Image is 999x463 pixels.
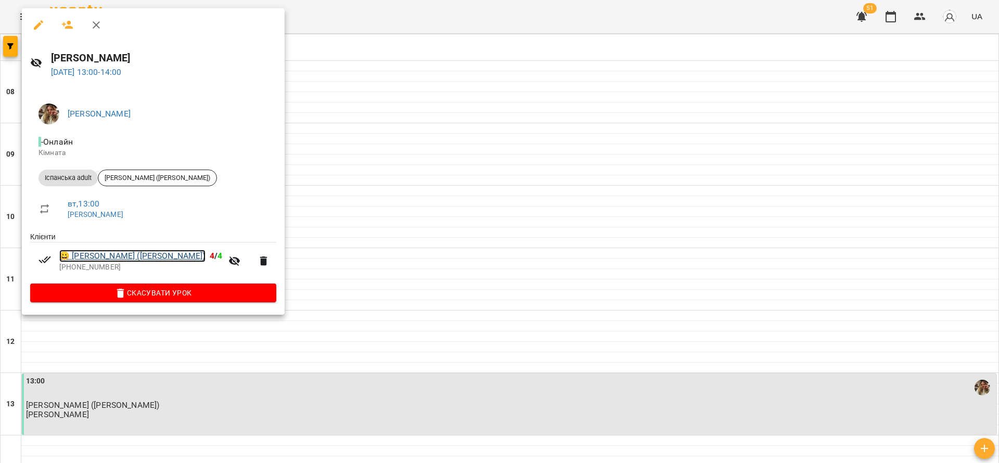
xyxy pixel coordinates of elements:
[210,251,214,261] span: 4
[39,173,98,183] span: Іспанська adult
[39,104,59,124] img: e4a1c2e730dae90c1a8125829fed2402.jpg
[210,251,222,261] b: /
[51,50,276,66] h6: [PERSON_NAME]
[59,250,206,262] a: 😀 [PERSON_NAME] ([PERSON_NAME])
[30,231,276,284] ul: Клієнти
[51,67,122,77] a: [DATE] 13:00-14:00
[68,109,131,119] a: [PERSON_NAME]
[98,173,216,183] span: [PERSON_NAME] ([PERSON_NAME])
[39,137,75,147] span: - Онлайн
[39,253,51,266] svg: Візит сплачено
[68,210,123,218] a: [PERSON_NAME]
[59,262,222,273] p: [PHONE_NUMBER]
[30,284,276,302] button: Скасувати Урок
[98,170,217,186] div: [PERSON_NAME] ([PERSON_NAME])
[39,148,268,158] p: Кімната
[39,287,268,299] span: Скасувати Урок
[68,199,99,209] a: вт , 13:00
[217,251,222,261] span: 4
